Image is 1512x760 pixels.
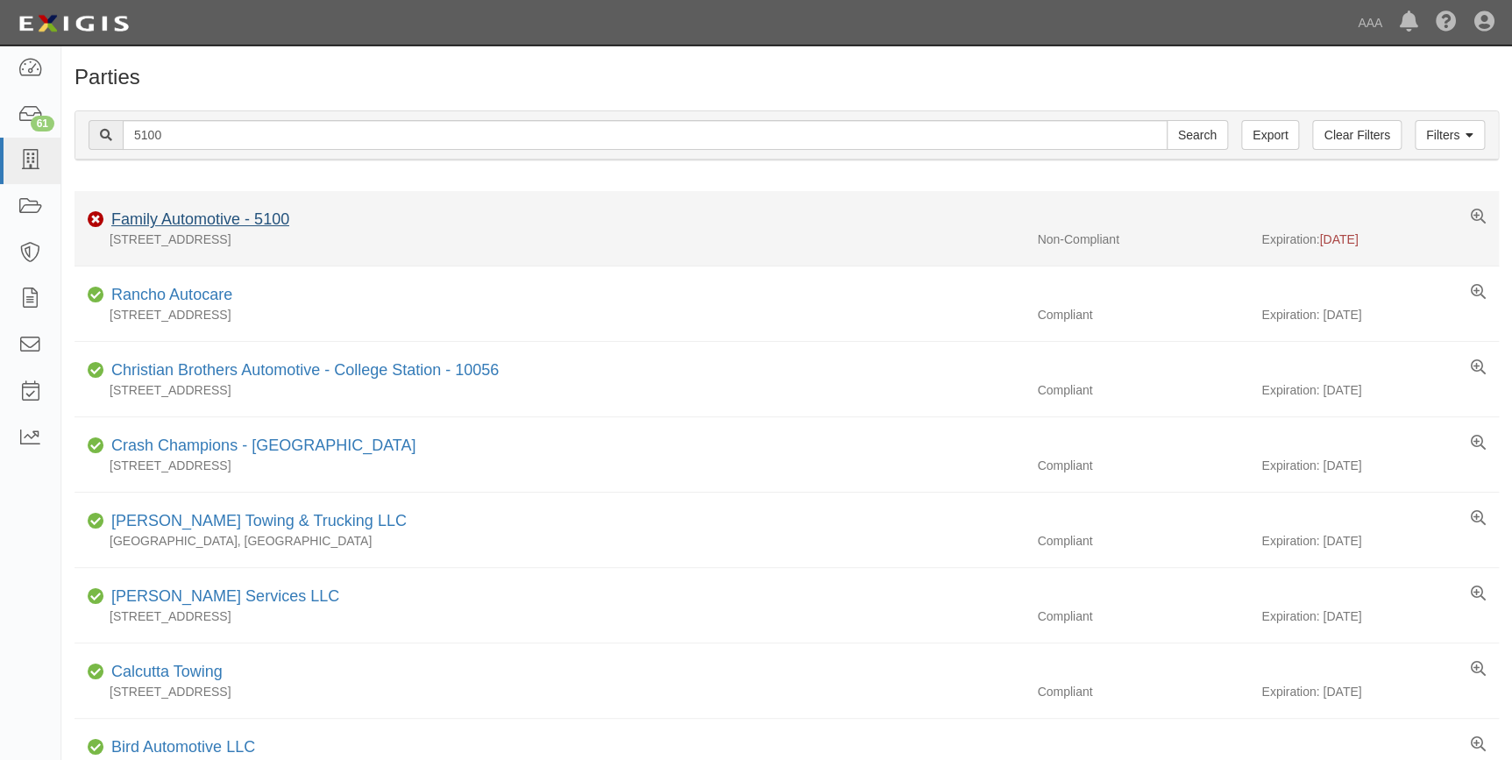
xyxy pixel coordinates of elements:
a: View results summary [1471,510,1486,528]
span: [DATE] [1319,232,1358,246]
div: [STREET_ADDRESS] [75,231,1024,248]
a: Rancho Autocare [111,286,232,303]
a: [PERSON_NAME] Services LLC [111,587,339,605]
a: AAA [1349,5,1391,40]
i: Compliant [88,591,104,603]
div: Expiration: [DATE] [1261,532,1499,550]
div: Calcutta Towing [104,661,223,684]
div: [GEOGRAPHIC_DATA], [GEOGRAPHIC_DATA] [75,532,1024,550]
h1: Parties [75,66,1499,89]
a: View results summary [1471,209,1486,226]
input: Search [1167,120,1228,150]
a: View results summary [1471,359,1486,377]
div: Crash Champions - San Antonio [104,435,415,458]
div: Compliant [1024,381,1261,399]
i: Non-Compliant [88,214,104,226]
i: Compliant [88,666,104,678]
div: Rancho Autocare [104,284,232,307]
div: Expiration: [DATE] [1261,306,1499,323]
div: Baker Towing & Trucking LLC [104,510,407,533]
i: Help Center - Complianz [1436,12,1457,33]
div: 61 [31,116,54,131]
div: Expiration: [DATE] [1261,607,1499,625]
div: Family Automotive - 5100 [104,209,289,231]
i: Compliant [88,289,104,302]
i: Compliant [88,365,104,377]
a: Crash Champions - [GEOGRAPHIC_DATA] [111,437,415,454]
div: Non-Compliant [1024,231,1261,248]
a: Bird Automotive LLC [111,738,255,756]
div: Bill Tice Services LLC [104,586,339,608]
a: Clear Filters [1312,120,1401,150]
div: Expiration: [1261,231,1499,248]
div: Christian Brothers Automotive - College Station - 10056 [104,359,499,382]
img: logo-5460c22ac91f19d4615b14bd174203de0afe785f0fc80cf4dbbc73dc1793850b.png [13,8,134,39]
div: [STREET_ADDRESS] [75,607,1024,625]
div: [STREET_ADDRESS] [75,381,1024,399]
div: Expiration: [DATE] [1261,381,1499,399]
i: Compliant [88,440,104,452]
input: Search [123,120,1168,150]
div: Expiration: [DATE] [1261,457,1499,474]
a: Family Automotive - 5100 [111,210,289,228]
a: View results summary [1471,586,1486,603]
div: Expiration: [DATE] [1261,683,1499,700]
div: [STREET_ADDRESS] [75,683,1024,700]
a: Christian Brothers Automotive - College Station - 10056 [111,361,499,379]
a: Calcutta Towing [111,663,223,680]
div: Compliant [1024,306,1261,323]
a: View results summary [1471,435,1486,452]
a: Filters [1415,120,1485,150]
div: Bird Automotive LLC [104,736,255,759]
div: Compliant [1024,532,1261,550]
a: [PERSON_NAME] Towing & Trucking LLC [111,512,407,529]
a: View results summary [1471,736,1486,754]
div: [STREET_ADDRESS] [75,457,1024,474]
a: Export [1241,120,1299,150]
a: View results summary [1471,284,1486,302]
i: Compliant [88,515,104,528]
div: [STREET_ADDRESS] [75,306,1024,323]
a: View results summary [1471,661,1486,678]
div: Compliant [1024,607,1261,625]
i: Compliant [88,742,104,754]
div: Compliant [1024,457,1261,474]
div: Compliant [1024,683,1261,700]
